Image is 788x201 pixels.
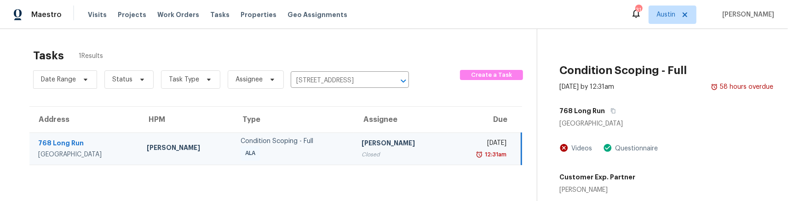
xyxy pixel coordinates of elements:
div: [PERSON_NAME] [147,143,226,155]
div: 31 [635,6,642,15]
span: Geo Assignments [288,10,347,19]
span: Properties [241,10,276,19]
span: Austin [656,10,675,19]
div: [GEOGRAPHIC_DATA] [559,119,773,128]
h2: Condition Scoping - Full [559,66,687,75]
th: HPM [139,107,233,132]
button: Copy Address [605,103,617,119]
h2: Tasks [33,51,64,60]
span: [PERSON_NAME] [719,10,774,19]
div: [DATE] by 12:31am [559,82,614,92]
h5: Customer Exp. Partner [559,172,635,182]
span: Tasks [210,11,230,18]
th: Type [233,107,354,132]
div: [GEOGRAPHIC_DATA] [38,150,132,159]
button: Open [397,75,410,87]
span: Maestro [31,10,62,19]
button: Create a Task [460,70,523,80]
img: Artifact Not Present Icon [559,143,569,153]
div: Closed [362,150,441,159]
span: Visits [88,10,107,19]
div: Videos [569,144,592,153]
th: Due [448,107,522,132]
span: Assignee [236,75,263,84]
th: Address [29,107,139,132]
span: Status [112,75,132,84]
div: Condition Scoping - Full [241,137,346,146]
img: Artifact Present Icon [603,143,612,153]
span: Work Orders [157,10,199,19]
input: Search by address [291,74,383,88]
span: Create a Task [465,70,518,80]
span: 1 Results [79,52,103,61]
div: 58 hours overdue [718,82,773,92]
div: 12:31am [483,150,506,159]
div: [PERSON_NAME] [559,185,635,195]
th: Assignee [354,107,448,132]
span: Date Range [41,75,76,84]
span: Task Type [169,75,199,84]
img: Overdue Alarm Icon [476,150,483,159]
span: ALA [245,149,259,158]
div: [DATE] [455,138,506,150]
div: 768 Long Run [38,138,132,150]
h5: 768 Long Run [559,106,605,115]
span: Projects [118,10,146,19]
div: [PERSON_NAME] [362,138,441,150]
div: Questionnaire [612,144,658,153]
img: Overdue Alarm Icon [711,82,718,92]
